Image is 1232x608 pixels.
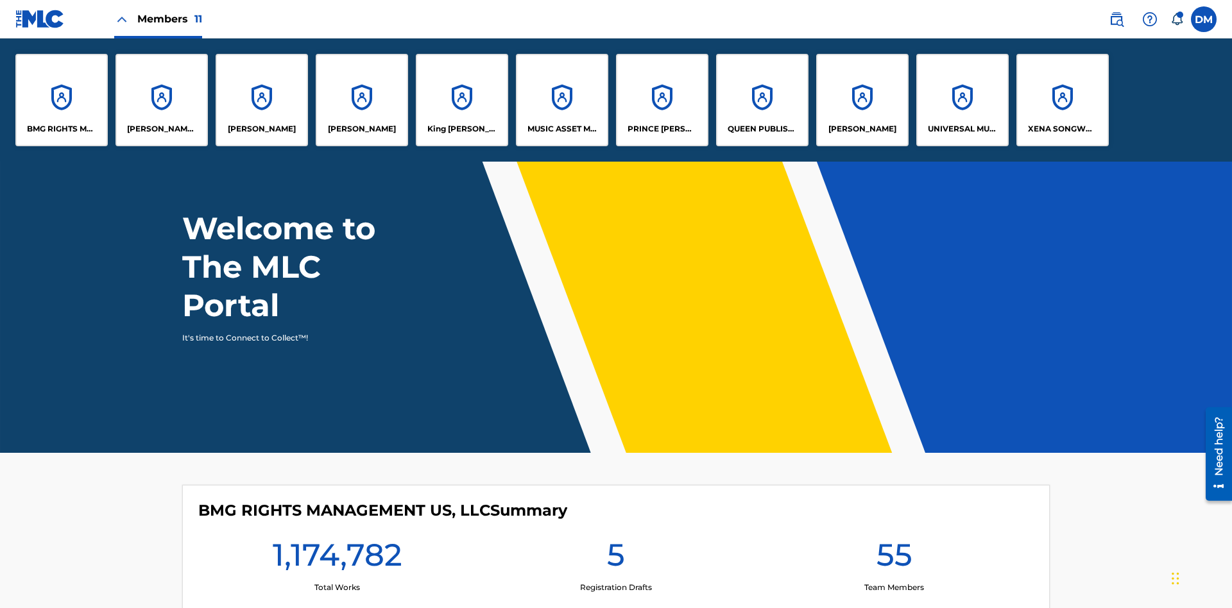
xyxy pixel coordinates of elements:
p: UNIVERSAL MUSIC PUB GROUP [928,123,998,135]
img: MLC Logo [15,10,65,28]
span: Members [137,12,202,26]
p: Registration Drafts [580,582,652,593]
a: AccountsQUEEN PUBLISHA [716,54,809,146]
a: AccountsMUSIC ASSET MANAGEMENT (MAM) [516,54,608,146]
div: Help [1137,6,1163,32]
h4: BMG RIGHTS MANAGEMENT US, LLC [198,501,567,520]
p: XENA SONGWRITER [1028,123,1098,135]
div: Notifications [1170,13,1183,26]
p: BMG RIGHTS MANAGEMENT US, LLC [27,123,97,135]
h1: 55 [877,536,912,582]
img: Close [114,12,130,27]
a: Accounts[PERSON_NAME] [816,54,909,146]
a: Accounts[PERSON_NAME] SONGWRITER [116,54,208,146]
img: search [1109,12,1124,27]
a: Public Search [1104,6,1129,32]
div: User Menu [1191,6,1217,32]
p: EYAMA MCSINGER [328,123,396,135]
h1: Welcome to The MLC Portal [182,209,422,325]
p: It's time to Connect to Collect™! [182,332,405,344]
p: Total Works [314,582,360,593]
a: AccountsKing [PERSON_NAME] [416,54,508,146]
h1: 1,174,782 [273,536,402,582]
span: 11 [194,13,202,25]
a: Accounts[PERSON_NAME] [216,54,308,146]
iframe: Chat Widget [1168,546,1232,608]
p: CLEO SONGWRITER [127,123,197,135]
div: Drag [1172,559,1179,598]
h1: 5 [607,536,625,582]
p: PRINCE MCTESTERSON [628,123,697,135]
p: MUSIC ASSET MANAGEMENT (MAM) [527,123,597,135]
p: QUEEN PUBLISHA [728,123,798,135]
p: Team Members [864,582,924,593]
iframe: Resource Center [1196,402,1232,507]
p: ELVIS COSTELLO [228,123,296,135]
a: AccountsXENA SONGWRITER [1016,54,1109,146]
a: Accounts[PERSON_NAME] [316,54,408,146]
a: AccountsBMG RIGHTS MANAGEMENT US, LLC [15,54,108,146]
p: RONALD MCTESTERSON [828,123,896,135]
a: AccountsUNIVERSAL MUSIC PUB GROUP [916,54,1009,146]
p: King McTesterson [427,123,497,135]
a: AccountsPRINCE [PERSON_NAME] [616,54,708,146]
img: help [1142,12,1158,27]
